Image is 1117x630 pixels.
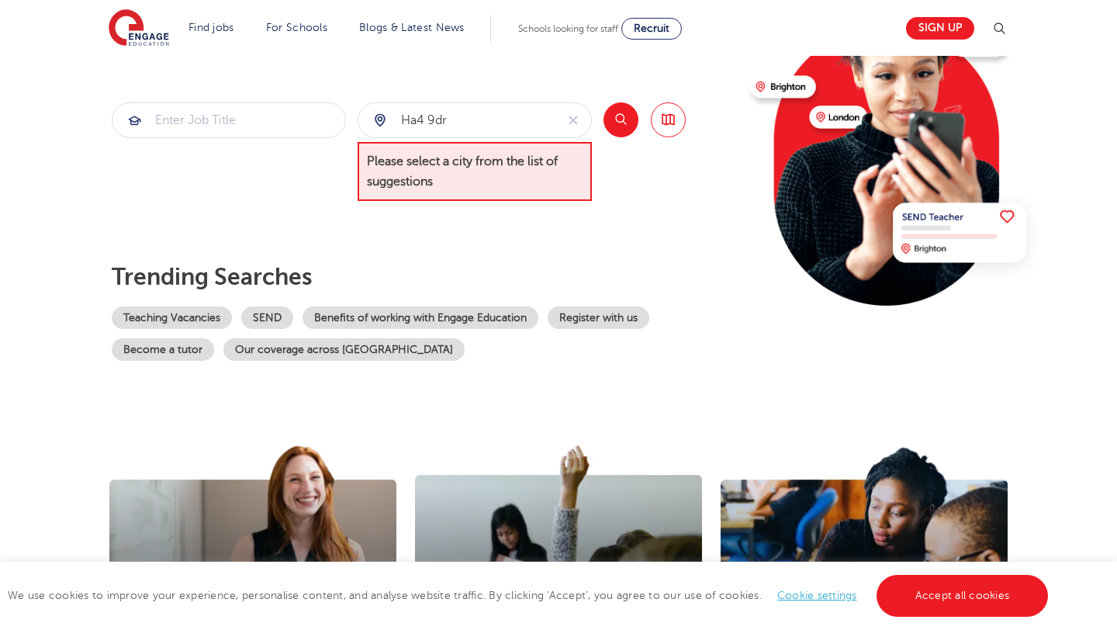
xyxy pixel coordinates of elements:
input: Submit [112,103,345,137]
span: Please select a city from the list of suggestions [358,142,592,202]
a: Accept all cookies [877,575,1049,617]
a: Our coverage across [GEOGRAPHIC_DATA] [223,338,465,361]
div: Submit [358,102,592,138]
span: Recruit [634,22,669,34]
a: Teaching Vacancies [112,306,232,329]
button: Search [603,102,638,137]
p: Trending searches [112,263,738,291]
a: For Schools [266,22,327,33]
a: Find jobs [188,22,234,33]
a: SEND [241,306,293,329]
a: Benefits of working with Engage Education [303,306,538,329]
a: Become a tutor [112,338,214,361]
a: Recruit [621,18,682,40]
button: Clear [555,103,591,137]
input: Submit [358,103,555,137]
span: Schools looking for staff [518,23,618,34]
a: Blogs & Latest News [359,22,465,33]
div: Submit [112,102,346,138]
a: Register with us [548,306,649,329]
span: We use cookies to improve your experience, personalise content, and analyse website traffic. By c... [8,590,1052,601]
a: Sign up [906,17,974,40]
a: Cookie settings [777,590,857,601]
img: Engage Education [109,9,169,48]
